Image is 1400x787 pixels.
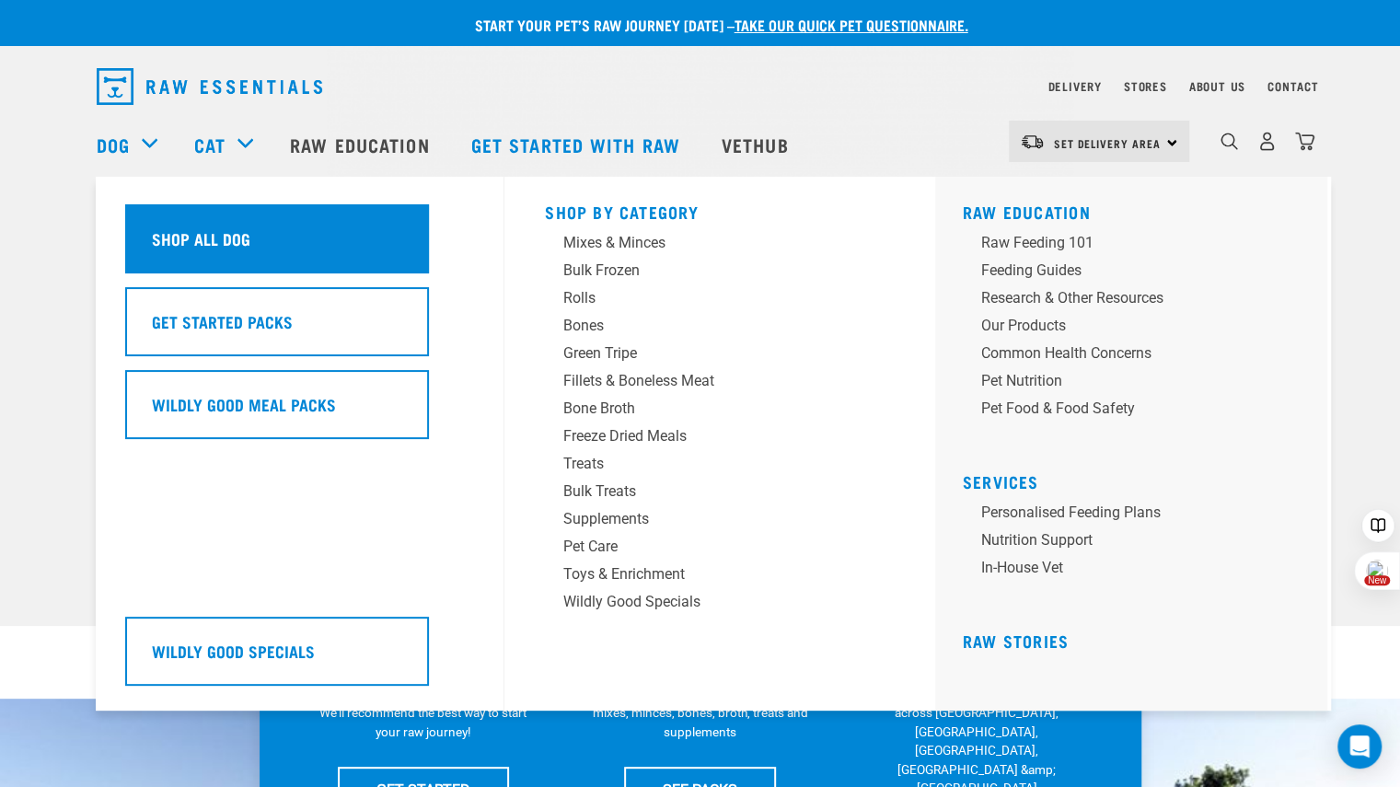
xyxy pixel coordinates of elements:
[272,108,452,181] a: Raw Education
[152,226,250,250] h5: Shop All Dog
[1188,83,1244,89] a: About Us
[1054,140,1161,146] span: Set Delivery Area
[563,370,850,392] div: Fillets & Boneless Meat
[545,287,895,315] a: Rolls
[963,232,1313,260] a: Raw Feeding 101
[1221,133,1238,150] img: home-icon-1@2x.png
[563,260,850,282] div: Bulk Frozen
[125,204,475,287] a: Shop All Dog
[735,20,968,29] a: take our quick pet questionnaire.
[1047,83,1101,89] a: Delivery
[545,315,895,342] a: Bones
[981,398,1268,420] div: Pet Food & Food Safety
[981,342,1268,365] div: Common Health Concerns
[125,617,475,700] a: Wildly Good Specials
[563,398,850,420] div: Bone Broth
[97,131,130,158] a: Dog
[981,370,1268,392] div: Pet Nutrition
[563,315,850,337] div: Bones
[125,370,475,453] a: Wildly Good Meal Packs
[545,480,895,508] a: Bulk Treats
[981,232,1268,254] div: Raw Feeding 101
[545,232,895,260] a: Mixes & Minces
[152,309,293,333] h5: Get Started Packs
[981,287,1268,309] div: Research & Other Resources
[1257,132,1277,151] img: user.png
[563,287,850,309] div: Rolls
[963,398,1313,425] a: Pet Food & Food Safety
[981,260,1268,282] div: Feeding Guides
[563,342,850,365] div: Green Tripe
[963,529,1313,557] a: Nutrition Support
[963,342,1313,370] a: Common Health Concerns
[545,591,895,619] a: Wildly Good Specials
[1295,132,1314,151] img: home-icon@2x.png
[453,108,703,181] a: Get started with Raw
[152,639,315,663] h5: Wildly Good Specials
[563,453,850,475] div: Treats
[563,591,850,613] div: Wildly Good Specials
[125,287,475,370] a: Get Started Packs
[545,536,895,563] a: Pet Care
[963,370,1313,398] a: Pet Nutrition
[963,315,1313,342] a: Our Products
[545,203,895,217] h5: Shop By Category
[1124,83,1167,89] a: Stores
[563,508,850,530] div: Supplements
[545,398,895,425] a: Bone Broth
[563,480,850,503] div: Bulk Treats
[545,453,895,480] a: Treats
[563,425,850,447] div: Freeze Dried Meals
[97,68,322,105] img: Raw Essentials Logo
[82,61,1319,112] nav: dropdown navigation
[963,636,1069,645] a: Raw Stories
[545,508,895,536] a: Supplements
[545,342,895,370] a: Green Tripe
[563,563,850,585] div: Toys & Enrichment
[545,563,895,591] a: Toys & Enrichment
[963,472,1313,487] h5: Services
[152,392,336,416] h5: Wildly Good Meal Packs
[981,315,1268,337] div: Our Products
[963,557,1313,584] a: In-house vet
[963,502,1313,529] a: Personalised Feeding Plans
[545,425,895,453] a: Freeze Dried Meals
[563,232,850,254] div: Mixes & Minces
[963,207,1091,216] a: Raw Education
[963,287,1313,315] a: Research & Other Resources
[194,131,226,158] a: Cat
[963,260,1313,287] a: Feeding Guides
[545,370,895,398] a: Fillets & Boneless Meat
[703,108,812,181] a: Vethub
[1020,133,1045,150] img: van-moving.png
[563,536,850,558] div: Pet Care
[1267,83,1319,89] a: Contact
[545,260,895,287] a: Bulk Frozen
[1337,724,1382,769] div: Open Intercom Messenger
